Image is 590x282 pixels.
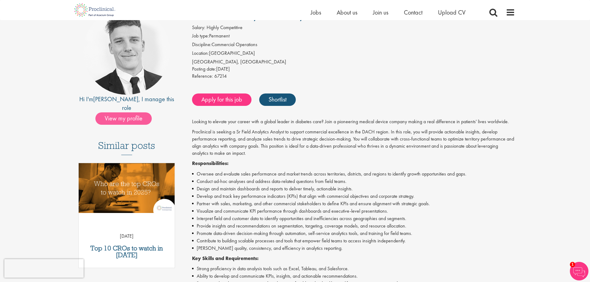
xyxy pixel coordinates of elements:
[192,66,515,73] div: [DATE]
[192,230,515,237] li: Promote data-driven decision-making through automation, self-service analytics tools, and trainin...
[95,114,158,122] a: View my profile
[570,262,575,267] span: 1
[192,237,515,245] li: Contribute to building scalable processes and tools that empower field teams to access insights i...
[79,163,175,213] img: Top 10 CROs 2025 | Proclinical
[192,66,216,72] span: Posting date:
[373,8,388,16] a: Join us
[192,272,515,280] li: Ability to develop and communicate KPIs, insights, and actionable recommendations.
[311,8,321,16] a: Jobs
[192,33,515,41] li: Permanent
[207,24,243,31] span: Highly Competitive
[192,200,515,207] li: Partner with sales, marketing, and other commercial stakeholders to define KPIs and ensure alignm...
[192,118,515,125] p: Looking to elevate your career with a global leader in diabetes care? Join a pioneering medical d...
[83,7,170,95] img: imeage of recruiter Nicolas Daniel
[192,207,515,215] li: Visualize and communicate KPI performance through dashboards and executive-level presentations.
[192,170,515,178] li: Oversee and evaluate sales performance and market trends across territories, districts, and regio...
[192,50,209,57] label: Location:
[192,93,251,106] a: Apply for this job
[4,259,84,278] iframe: reCAPTCHA
[192,50,515,59] li: [GEOGRAPHIC_DATA]
[93,95,138,103] a: [PERSON_NAME]
[79,163,175,218] a: Link to a post
[192,222,515,230] li: Provide insights and recommendations on segmentation, targeting, coverage models, and resource al...
[192,265,515,272] li: Strong proficiency in data analysis tools such as Excel, Tableau, and Salesforce.
[214,73,227,79] span: 67214
[192,215,515,222] li: Interpret field and customer data to identify opportunities and inefficiencies across geographies...
[82,245,172,258] a: Top 10 CROs to watch in [DATE]
[192,59,515,66] div: [GEOGRAPHIC_DATA], [GEOGRAPHIC_DATA]
[192,185,515,193] li: Design and maintain dashboards and reports to deliver timely, actionable insights.
[192,73,213,80] label: Reference:
[192,41,515,50] li: Commercial Operations
[192,128,515,157] p: Proclinical is seeking a Sr Field Analytics Analyst to support commercial excellence in the DACH ...
[192,41,212,48] label: Discipline:
[337,8,357,16] a: About us
[192,24,205,31] label: Salary:
[192,33,209,40] label: Job type:
[438,8,465,16] a: Upload CV
[75,95,178,112] div: Hi I'm , I manage this role
[79,233,175,240] p: [DATE]
[192,245,515,252] li: [PERSON_NAME] quality, consistency, and efficiency in analytics reporting.
[192,178,515,185] li: Conduct ad-hoc analyses and address data-related questions from field teams.
[192,160,229,167] strong: Responsibilities:
[570,262,588,280] img: Chatbot
[192,193,515,200] li: Develop and track key performance indicators (KPIs) that align with commercial objectives and cor...
[192,255,259,262] strong: Key Skills and Requirements:
[259,93,296,106] a: Shortlist
[95,112,152,125] span: View my profile
[98,140,155,155] h3: Similar posts
[404,8,422,16] a: Contact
